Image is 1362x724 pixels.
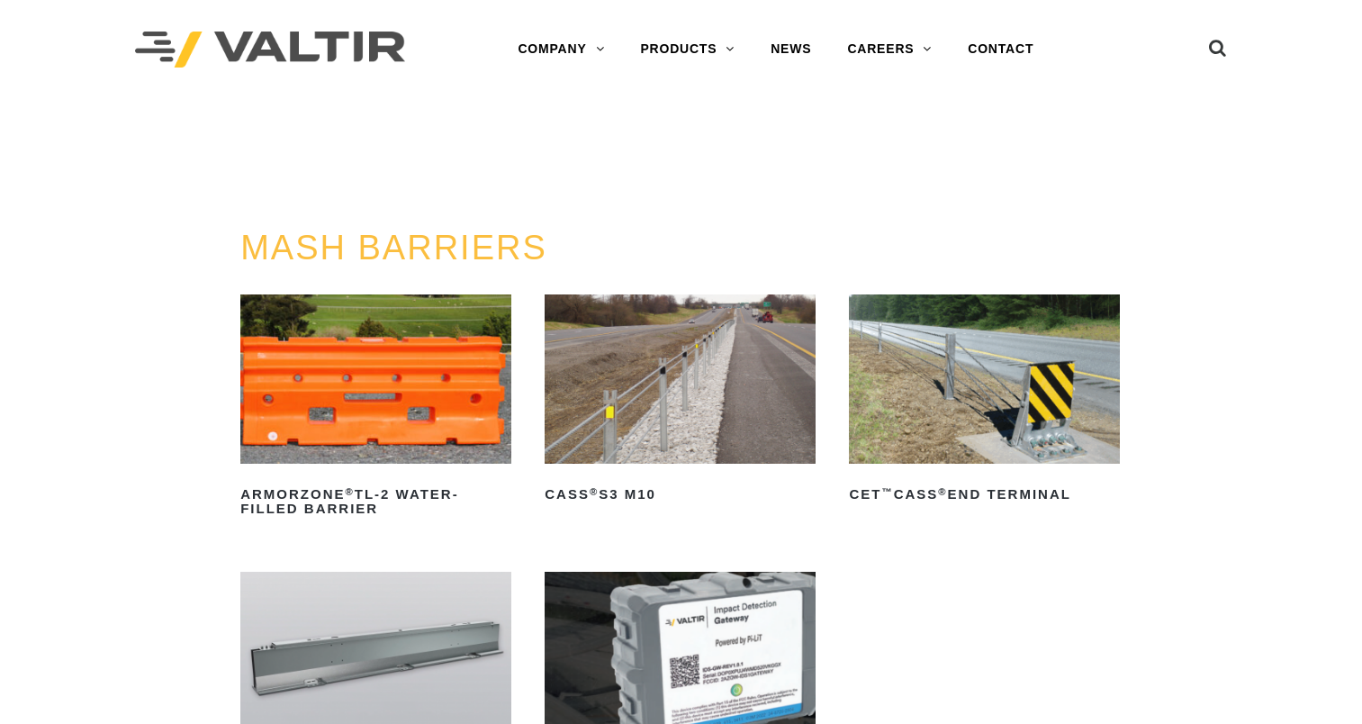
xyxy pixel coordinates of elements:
[881,486,893,497] sup: ™
[590,486,599,497] sup: ®
[753,32,829,68] a: NEWS
[240,294,511,523] a: ArmorZone®TL-2 Water-Filled Barrier
[545,480,816,509] h2: CASS S3 M10
[135,32,405,68] img: Valtir
[849,294,1120,509] a: CET™CASS®End Terminal
[849,480,1120,509] h2: CET CASS End Terminal
[622,32,753,68] a: PRODUCTS
[240,229,547,267] a: MASH BARRIERS
[950,32,1051,68] a: CONTACT
[345,486,354,497] sup: ®
[829,32,950,68] a: CAREERS
[938,486,947,497] sup: ®
[545,294,816,509] a: CASS®S3 M10
[500,32,622,68] a: COMPANY
[240,480,511,523] h2: ArmorZone TL-2 Water-Filled Barrier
